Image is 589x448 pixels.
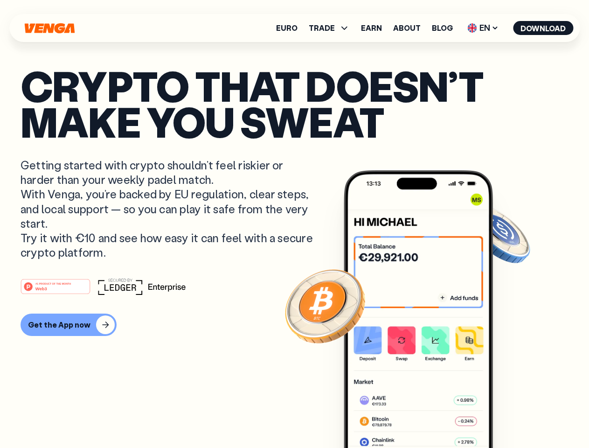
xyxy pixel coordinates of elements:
[393,24,421,32] a: About
[283,264,367,348] img: Bitcoin
[309,22,350,34] span: TRADE
[21,284,90,296] a: #1 PRODUCT OF THE MONTHWeb3
[21,68,568,139] p: Crypto that doesn’t make you sweat
[21,314,117,336] button: Get the App now
[513,21,573,35] button: Download
[465,201,532,268] img: USDC coin
[276,24,298,32] a: Euro
[467,23,477,33] img: flag-uk
[35,286,47,291] tspan: Web3
[21,314,568,336] a: Get the App now
[361,24,382,32] a: Earn
[28,320,90,329] div: Get the App now
[464,21,502,35] span: EN
[23,23,76,34] svg: Home
[21,158,315,259] p: Getting started with crypto shouldn’t feel riskier or harder than your weekly padel match. With V...
[432,24,453,32] a: Blog
[35,282,71,285] tspan: #1 PRODUCT OF THE MONTH
[309,24,335,32] span: TRADE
